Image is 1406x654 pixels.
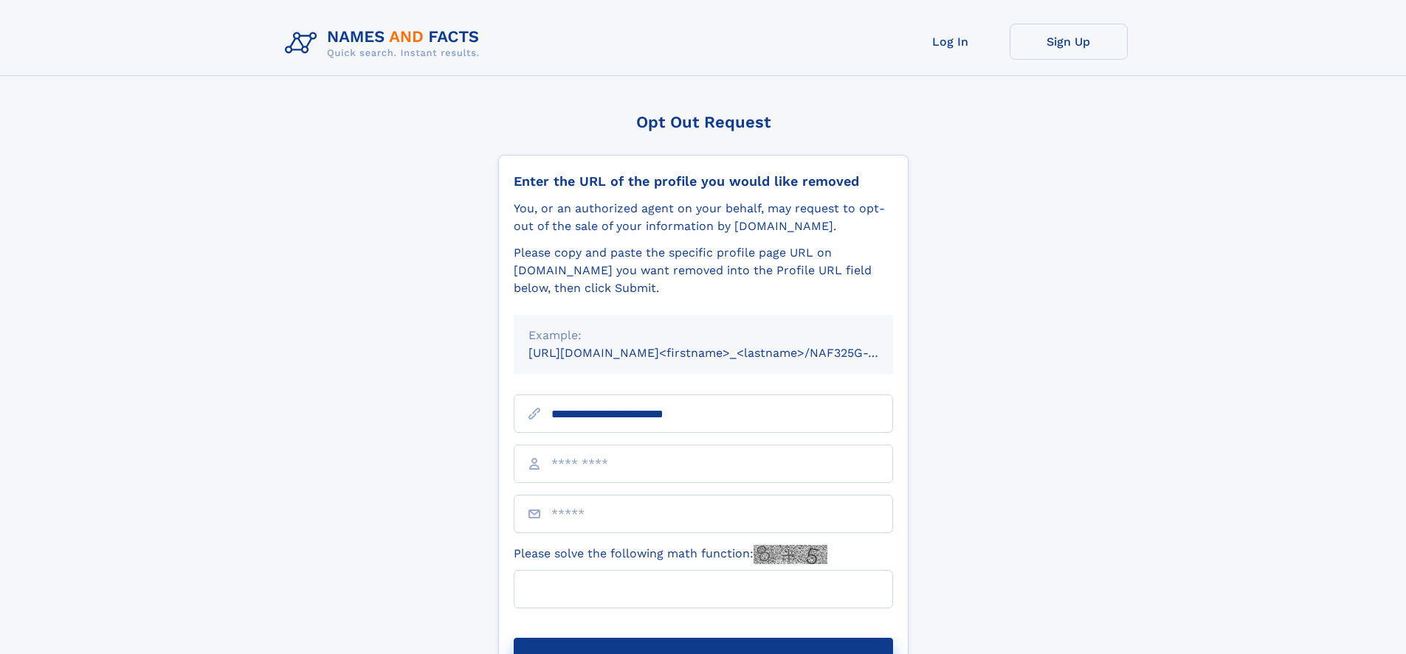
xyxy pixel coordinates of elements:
img: Logo Names and Facts [279,24,492,63]
a: Log In [892,24,1010,60]
div: Please copy and paste the specific profile page URL on [DOMAIN_NAME] you want removed into the Pr... [514,244,893,297]
div: Example: [528,327,878,344]
div: Enter the URL of the profile you would like removed [514,173,893,189]
div: Opt Out Request [498,113,909,131]
div: You, or an authorized agent on your behalf, may request to opt-out of the sale of your informatio... [514,200,893,235]
a: Sign Up [1010,24,1128,60]
small: [URL][DOMAIN_NAME]<firstname>_<lastname>/NAF325G-xxxxxxxx [528,346,921,360]
label: Please solve the following math function: [514,545,827,564]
